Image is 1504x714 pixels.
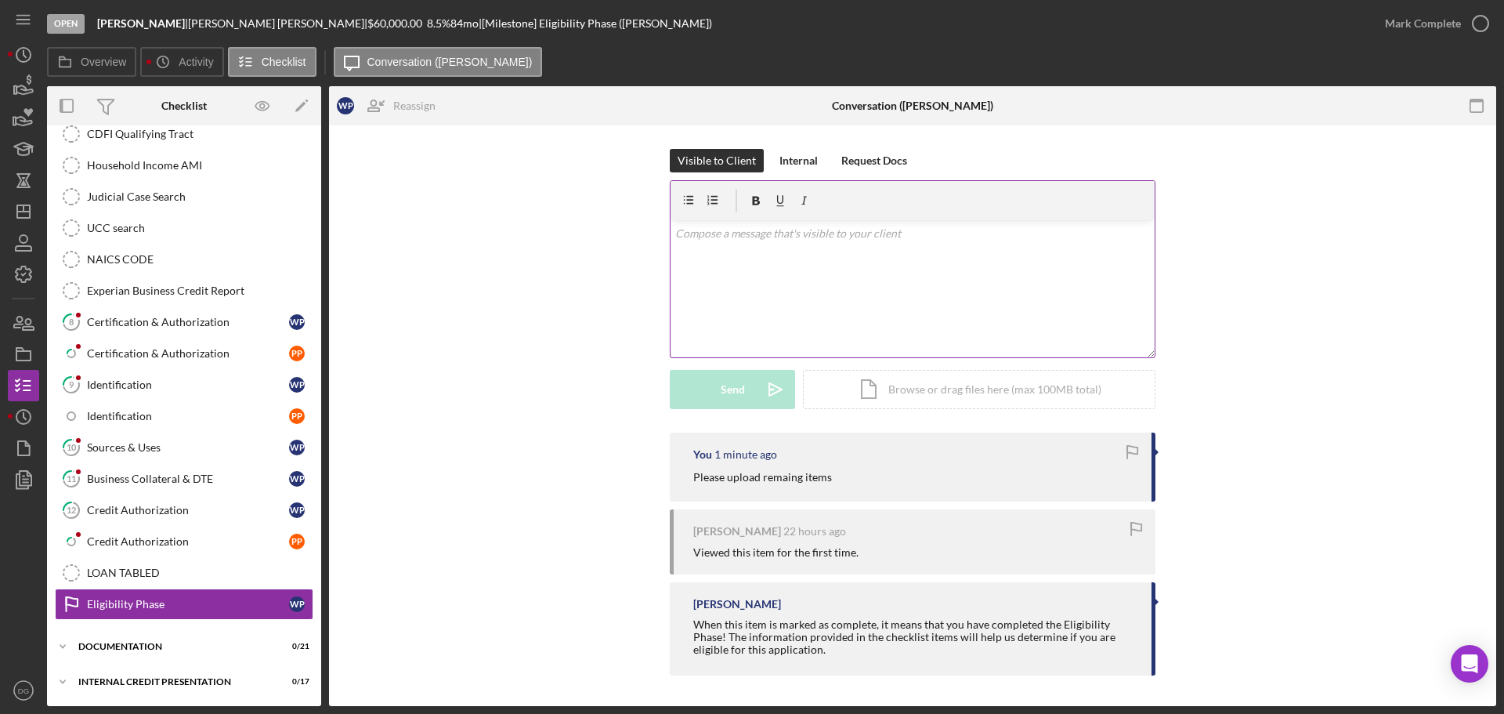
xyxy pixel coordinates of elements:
[337,97,354,114] div: W P
[393,90,436,121] div: Reassign
[427,17,450,30] div: 8.5 %
[693,598,781,611] div: [PERSON_NAME]
[693,618,1136,656] div: When this item is marked as complete, it means that you have completed the Eligibility Phase! The...
[55,306,313,338] a: 8Certification & AuthorizationWP
[450,17,479,30] div: 84 mo
[832,100,993,112] div: Conversation ([PERSON_NAME])
[78,677,270,687] div: Internal Credit Presentation
[67,473,76,484] tspan: 11
[670,370,795,409] button: Send
[87,567,313,579] div: LOAN TABLED
[1451,645,1488,683] div: Open Intercom Messenger
[55,244,313,275] a: NAICS CODE
[55,150,313,181] a: Household Income AMI
[87,473,289,485] div: Business Collateral & DTE
[289,596,305,612] div: W P
[179,56,213,68] label: Activity
[67,442,77,452] tspan: 10
[87,316,289,328] div: Certification & Authorization
[78,642,270,651] div: documentation
[678,149,756,172] div: Visible to Client
[670,149,764,172] button: Visible to Client
[87,504,289,516] div: Credit Authorization
[289,314,305,330] div: W P
[81,56,126,68] label: Overview
[47,47,136,77] button: Overview
[87,347,289,360] div: Certification & Authorization
[281,642,309,651] div: 0 / 21
[55,589,313,620] a: Eligibility PhaseWP
[69,379,74,390] tspan: 9
[55,181,313,212] a: Judicial Case Search
[693,546,859,559] div: Viewed this item for the first time.
[87,128,313,140] div: CDFI Qualifying Tract
[18,687,29,695] text: DG
[55,212,313,244] a: UCC search
[783,525,846,538] time: 2025-08-18 20:17
[479,17,712,30] div: | [Milestone] Eligibility Phase ([PERSON_NAME])
[87,379,289,391] div: Identification
[55,369,313,400] a: 9IdentificationWP
[8,675,39,706] button: DG
[97,17,188,30] div: |
[289,377,305,393] div: W P
[693,448,712,461] div: You
[693,525,781,538] div: [PERSON_NAME]
[161,100,207,112] div: Checklist
[140,47,223,77] button: Activity
[289,440,305,455] div: W P
[55,432,313,463] a: 10Sources & UsesWP
[262,56,306,68] label: Checklist
[188,17,367,30] div: [PERSON_NAME] [PERSON_NAME] |
[841,149,907,172] div: Request Docs
[721,370,745,409] div: Send
[55,338,313,369] a: Certification & AuthorizationPP
[47,14,85,34] div: Open
[367,17,427,30] div: $60,000.00
[833,149,915,172] button: Request Docs
[289,502,305,518] div: W P
[87,253,313,266] div: NAICS CODE
[289,534,305,549] div: P P
[1385,8,1461,39] div: Mark Complete
[772,149,826,172] button: Internal
[289,346,305,361] div: P P
[87,410,289,422] div: Identification
[693,469,832,486] p: Please upload remaing items
[289,408,305,424] div: P P
[87,285,313,297] div: Experian Business Credit Report
[334,47,543,77] button: Conversation ([PERSON_NAME])
[367,56,533,68] label: Conversation ([PERSON_NAME])
[87,598,289,611] div: Eligibility Phase
[714,448,777,461] time: 2025-08-19 18:14
[55,118,313,150] a: CDFI Qualifying Tract
[87,441,289,454] div: Sources & Uses
[87,535,289,548] div: Credit Authorization
[228,47,316,77] button: Checklist
[329,90,451,121] button: WPReassign
[87,222,313,234] div: UCC search
[55,275,313,306] a: Experian Business Credit Report
[87,190,313,203] div: Judicial Case Search
[779,149,818,172] div: Internal
[281,677,309,687] div: 0 / 17
[97,16,185,30] b: [PERSON_NAME]
[55,557,313,589] a: LOAN TABLED
[55,463,313,495] a: 11Business Collateral & DTEWP
[289,471,305,487] div: W P
[87,159,313,172] div: Household Income AMI
[1369,8,1496,39] button: Mark Complete
[69,317,74,327] tspan: 8
[55,400,313,432] a: IdentificationPP
[55,526,313,557] a: Credit AuthorizationPP
[67,505,76,515] tspan: 12
[55,495,313,526] a: 12Credit AuthorizationWP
